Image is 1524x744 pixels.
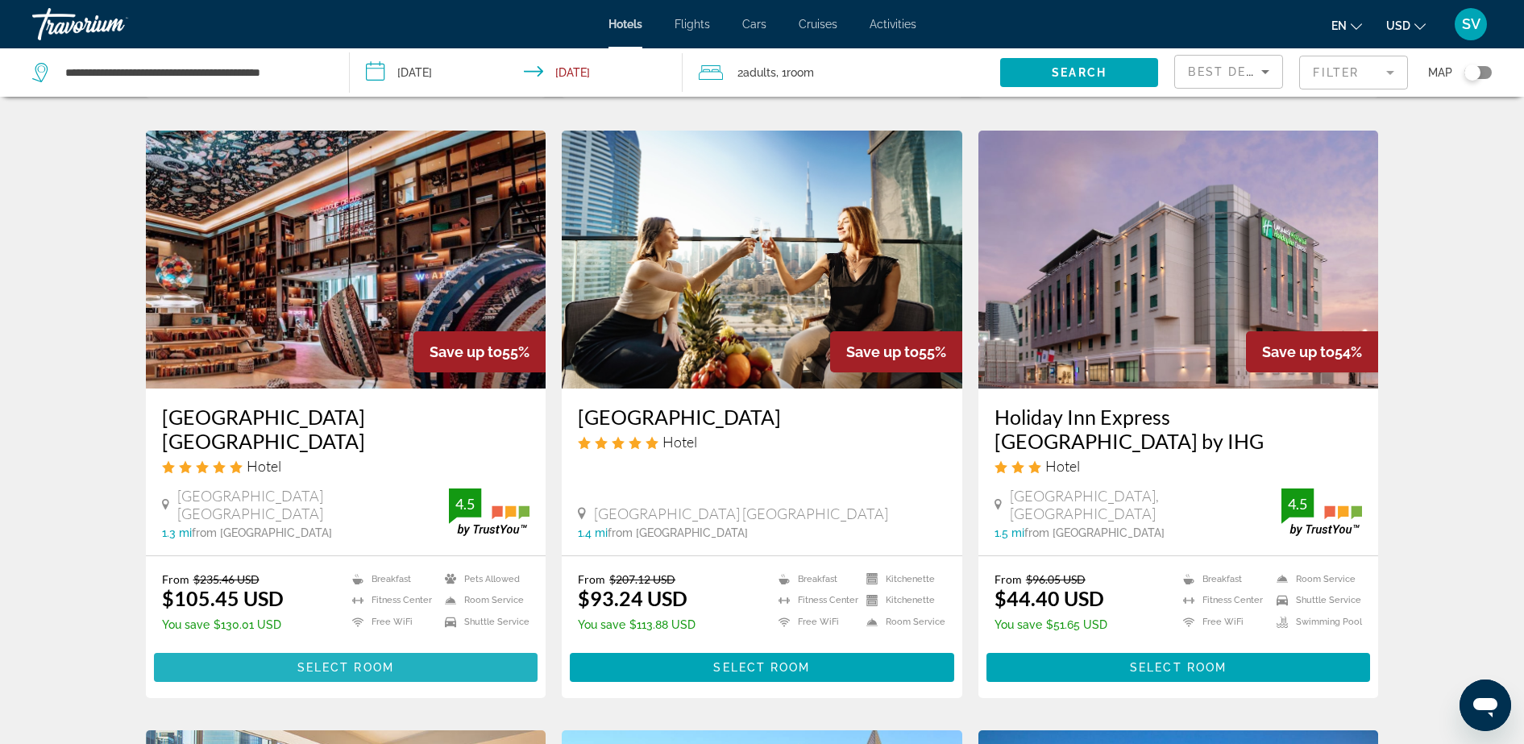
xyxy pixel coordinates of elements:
span: 1.3 mi [162,526,192,539]
ins: $44.40 USD [995,586,1104,610]
button: Filter [1299,55,1408,90]
a: Select Room [570,656,954,674]
ins: $105.45 USD [162,586,284,610]
div: 55% [830,331,962,372]
button: Travelers: 2 adults, 0 children [683,48,1000,97]
p: $113.88 USD [578,618,696,631]
button: Change currency [1386,14,1426,37]
p: $51.65 USD [995,618,1107,631]
img: trustyou-badge.svg [449,488,529,536]
button: Change language [1331,14,1362,37]
li: Room Service [858,615,946,629]
li: Fitness Center [1175,594,1269,608]
div: 4.5 [1281,494,1314,513]
span: From [995,572,1022,586]
span: You save [578,618,625,631]
a: Hotels [608,18,642,31]
span: USD [1386,19,1410,32]
span: You save [995,618,1042,631]
li: Swimming Pool [1269,615,1362,629]
li: Kitchenette [858,594,946,608]
del: $207.12 USD [609,572,675,586]
li: Breakfast [1175,572,1269,586]
div: 4.5 [449,494,481,513]
li: Fitness Center [344,594,437,608]
span: Room [787,66,814,79]
div: 54% [1246,331,1378,372]
li: Pets Allowed [437,572,529,586]
li: Shuttle Service [437,615,529,629]
a: Cars [742,18,766,31]
span: Select Room [297,661,394,674]
li: Shuttle Service [1269,594,1362,608]
li: Free WiFi [770,615,858,629]
div: 5 star Hotel [162,457,530,475]
span: , 1 [776,61,814,84]
li: Room Service [437,594,529,608]
span: [GEOGRAPHIC_DATA] [GEOGRAPHIC_DATA] [594,505,888,522]
span: Select Room [1130,661,1227,674]
mat-select: Sort by [1188,62,1269,81]
p: $130.01 USD [162,618,284,631]
div: 5 star Hotel [578,433,946,451]
li: Kitchenette [858,572,946,586]
span: from [GEOGRAPHIC_DATA] [192,526,332,539]
ins: $93.24 USD [578,586,687,610]
span: Hotel [1045,457,1080,475]
span: SV [1462,16,1480,32]
span: Hotel [247,457,281,475]
li: Breakfast [344,572,437,586]
span: Adults [743,66,776,79]
a: Holiday Inn Express [GEOGRAPHIC_DATA] by IHG [995,405,1363,453]
button: Select Room [154,653,538,682]
span: en [1331,19,1347,32]
a: [GEOGRAPHIC_DATA] [GEOGRAPHIC_DATA] [162,405,530,453]
span: Best Deals [1188,65,1272,78]
del: $235.46 USD [193,572,260,586]
span: [GEOGRAPHIC_DATA], [GEOGRAPHIC_DATA] [1010,487,1282,522]
li: Fitness Center [770,594,858,608]
span: You save [162,618,210,631]
div: 55% [413,331,546,372]
img: Hotel image [562,131,962,389]
span: from [GEOGRAPHIC_DATA] [1024,526,1165,539]
div: 3 star Hotel [995,457,1363,475]
a: Cruises [799,18,837,31]
a: Select Room [986,656,1371,674]
li: Room Service [1269,572,1362,586]
span: Search [1052,66,1107,79]
button: Select Room [986,653,1371,682]
span: [GEOGRAPHIC_DATA] [GEOGRAPHIC_DATA] [177,487,449,522]
span: 1.5 mi [995,526,1024,539]
img: Hotel image [146,131,546,389]
a: Flights [675,18,710,31]
button: User Menu [1450,7,1492,41]
li: Breakfast [770,572,858,586]
span: Save up to [430,343,502,360]
a: Select Room [154,656,538,674]
span: 1.4 mi [578,526,608,539]
span: from [GEOGRAPHIC_DATA] [608,526,748,539]
li: Free WiFi [1175,615,1269,629]
iframe: Poga, lai palaistu ziņojumapmaiņas logu [1460,680,1511,731]
span: Save up to [846,343,919,360]
span: Select Room [713,661,810,674]
img: trustyou-badge.svg [1281,488,1362,536]
img: Hotel image [978,131,1379,389]
span: Save up to [1262,343,1335,360]
a: Activities [870,18,916,31]
span: 2 [737,61,776,84]
a: [GEOGRAPHIC_DATA] [578,405,946,429]
button: Search [1000,58,1159,87]
span: Map [1428,61,1452,84]
span: From [162,572,189,586]
button: Toggle map [1452,65,1492,80]
span: Hotel [662,433,697,451]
